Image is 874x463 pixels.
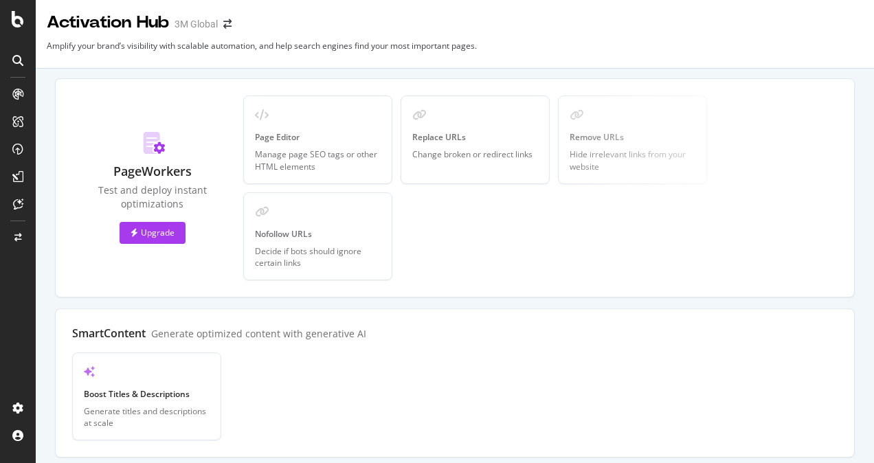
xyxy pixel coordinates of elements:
div: 3M Global [175,17,218,31]
div: Replace URLs [412,131,538,143]
div: PageWorkers [113,163,192,181]
div: Generate optimized content with generative AI [151,327,366,340]
div: Test and deploy instant optimizations [72,183,232,211]
div: Boost Titles & Descriptions [84,388,210,400]
div: Decide if bots should ignore certain links [255,245,381,269]
div: Upgrade [131,227,175,238]
div: Generate titles and descriptions at scale [84,405,210,429]
a: Boost Titles & DescriptionsGenerate titles and descriptions at scale [72,352,221,440]
div: Manage page SEO tags or other HTML elements [255,148,381,172]
div: Page Editor [255,131,381,143]
div: Change broken or redirect links [412,148,538,160]
div: Activation Hub [47,11,169,34]
button: Upgrade [120,222,186,244]
div: arrow-right-arrow-left [223,19,232,29]
div: Amplify your brand’s visibility with scalable automation, and help search engines find your most ... [47,40,477,63]
div: Nofollow URLs [255,228,381,240]
img: Do_Km7dJ.svg [139,132,166,155]
div: SmartContent [72,326,146,341]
